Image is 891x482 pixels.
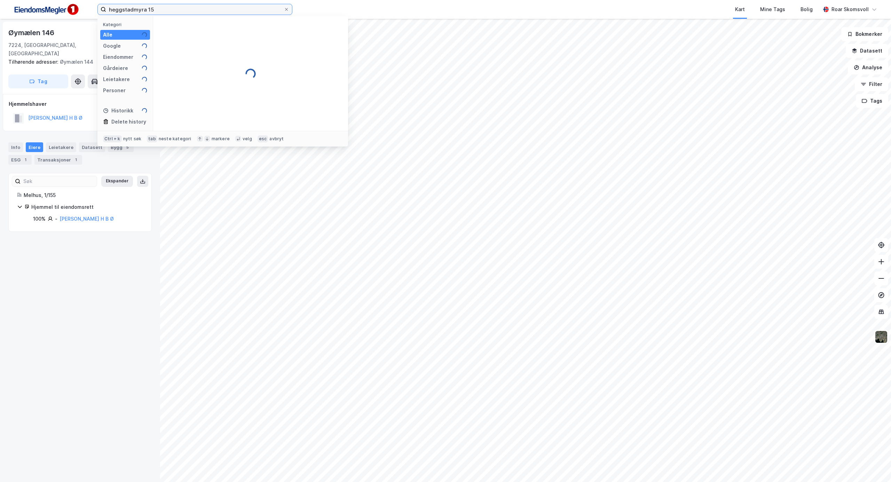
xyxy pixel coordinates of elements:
[142,88,147,93] img: spinner.a6d8c91a73a9ac5275cf975e30b51cfb.svg
[735,5,745,14] div: Kart
[243,136,252,142] div: velg
[101,176,133,187] button: Ekspander
[856,449,891,482] div: Kontrollprogram for chat
[103,22,150,27] div: Kategori
[142,54,147,60] img: spinner.a6d8c91a73a9ac5275cf975e30b51cfb.svg
[8,58,146,66] div: Øymælen 144
[8,41,120,58] div: 7224, [GEOGRAPHIC_DATA], [GEOGRAPHIC_DATA]
[8,142,23,152] div: Info
[760,5,785,14] div: Mine Tags
[106,4,284,15] input: Søk på adresse, matrikkel, gårdeiere, leietakere eller personer
[60,216,114,222] a: [PERSON_NAME] H B Ø
[142,32,147,38] img: spinner.a6d8c91a73a9ac5275cf975e30b51cfb.svg
[159,136,191,142] div: neste kategori
[103,75,130,84] div: Leietakere
[147,135,157,142] div: tab
[108,142,134,152] div: Bygg
[848,61,888,74] button: Analyse
[9,100,151,108] div: Hjemmelshaver
[212,136,230,142] div: markere
[11,2,81,17] img: F4PB6Px+NJ5v8B7XTbfpPpyloAAAAASUVORK5CYII=
[8,59,60,65] span: Tilhørende adresser:
[34,155,82,165] div: Transaksjoner
[55,215,57,223] div: -
[46,142,76,152] div: Leietakere
[72,156,79,163] div: 1
[103,135,122,142] div: Ctrl + k
[79,142,105,152] div: Datasett
[8,155,32,165] div: ESG
[103,42,121,50] div: Google
[33,215,46,223] div: 100%
[24,191,143,199] div: Melhus, 1/155
[22,156,29,163] div: 1
[856,449,891,482] iframe: Chat Widget
[103,86,126,95] div: Personer
[245,68,256,79] img: spinner.a6d8c91a73a9ac5275cf975e30b51cfb.svg
[31,203,143,211] div: Hjemmel til eiendomsrett
[8,27,56,38] div: Øymælen 146
[142,43,147,49] img: spinner.a6d8c91a73a9ac5275cf975e30b51cfb.svg
[269,136,284,142] div: avbryt
[26,142,43,152] div: Eiere
[142,65,147,71] img: spinner.a6d8c91a73a9ac5275cf975e30b51cfb.svg
[103,106,133,115] div: Historikk
[142,77,147,82] img: spinner.a6d8c91a73a9ac5275cf975e30b51cfb.svg
[855,77,888,91] button: Filter
[111,118,146,126] div: Delete history
[801,5,813,14] div: Bolig
[142,108,147,113] img: spinner.a6d8c91a73a9ac5275cf975e30b51cfb.svg
[831,5,869,14] div: Roar Skomsvoll
[21,176,97,187] input: Søk
[8,74,68,88] button: Tag
[841,27,888,41] button: Bokmerker
[258,135,268,142] div: esc
[856,94,888,108] button: Tags
[123,136,142,142] div: nytt søk
[103,53,133,61] div: Eiendommer
[103,31,112,39] div: Alle
[124,144,131,151] div: 5
[846,44,888,58] button: Datasett
[875,330,888,343] img: 9k=
[103,64,128,72] div: Gårdeiere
